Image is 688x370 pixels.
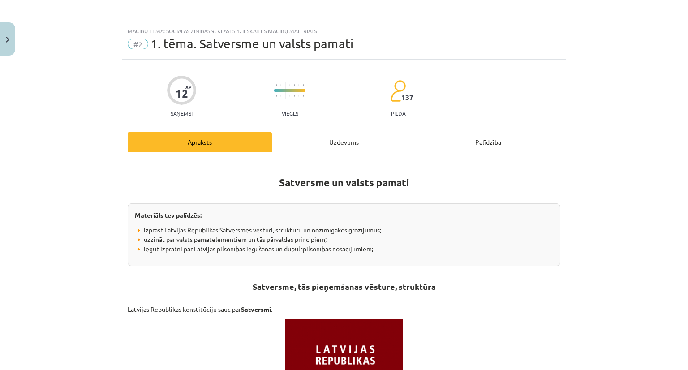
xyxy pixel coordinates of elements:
p: pilda [391,110,405,116]
b: Satversmi [241,305,271,313]
img: icon-short-line-57e1e144782c952c97e751825c79c345078a6d821885a25fce030b3d8c18986b.svg [303,95,304,97]
span: #2 [128,39,148,49]
p: Viegls [282,110,298,116]
div: Mācību tēma: Sociālās zinības 9. klases 1. ieskaites mācību materiāls [128,28,560,34]
p: Latvijas Republikas konstitūciju sauc par . [128,305,560,314]
span: 1. tēma. Satversme un valsts pamati [150,36,353,51]
img: icon-short-line-57e1e144782c952c97e751825c79c345078a6d821885a25fce030b3d8c18986b.svg [276,95,277,97]
img: icon-short-line-57e1e144782c952c97e751825c79c345078a6d821885a25fce030b3d8c18986b.svg [280,84,281,86]
img: icon-short-line-57e1e144782c952c97e751825c79c345078a6d821885a25fce030b3d8c18986b.svg [294,84,295,86]
img: icon-short-line-57e1e144782c952c97e751825c79c345078a6d821885a25fce030b3d8c18986b.svg [303,84,304,86]
img: icon-short-line-57e1e144782c952c97e751825c79c345078a6d821885a25fce030b3d8c18986b.svg [298,84,299,86]
img: icon-short-line-57e1e144782c952c97e751825c79c345078a6d821885a25fce030b3d8c18986b.svg [276,84,277,86]
img: icon-long-line-d9ea69661e0d244f92f715978eff75569469978d946b2353a9bb055b3ed8787d.svg [285,82,286,99]
span: 137 [401,93,413,101]
p: 🔸 izprast Latvijas Republikas Satversmes vēsturi, struktūru un nozīmīgākos grozījumus; 🔸 uzzināt ... [135,225,553,254]
p: Saņemsi [167,110,196,116]
div: Palīdzība [416,132,560,152]
img: icon-close-lesson-0947bae3869378f0d4975bcd49f059093ad1ed9edebbc8119c70593378902aed.svg [6,37,9,43]
div: Apraksts [128,132,272,152]
img: icon-short-line-57e1e144782c952c97e751825c79c345078a6d821885a25fce030b3d8c18986b.svg [298,95,299,97]
img: icon-short-line-57e1e144782c952c97e751825c79c345078a6d821885a25fce030b3d8c18986b.svg [280,95,281,97]
strong: Satversme, tās pieņemšanas vēsture, struktūra [253,281,436,292]
img: icon-short-line-57e1e144782c952c97e751825c79c345078a6d821885a25fce030b3d8c18986b.svg [289,95,290,97]
img: icon-short-line-57e1e144782c952c97e751825c79c345078a6d821885a25fce030b3d8c18986b.svg [294,95,295,97]
div: Uzdevums [272,132,416,152]
div: 12 [176,87,188,100]
strong: Materiāls tev palīdzēs: [135,211,202,219]
span: XP [185,84,191,89]
strong: Satversme un valsts pamati [279,176,409,189]
img: icon-short-line-57e1e144782c952c97e751825c79c345078a6d821885a25fce030b3d8c18986b.svg [289,84,290,86]
img: students-c634bb4e5e11cddfef0936a35e636f08e4e9abd3cc4e673bd6f9a4125e45ecb1.svg [390,80,406,102]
